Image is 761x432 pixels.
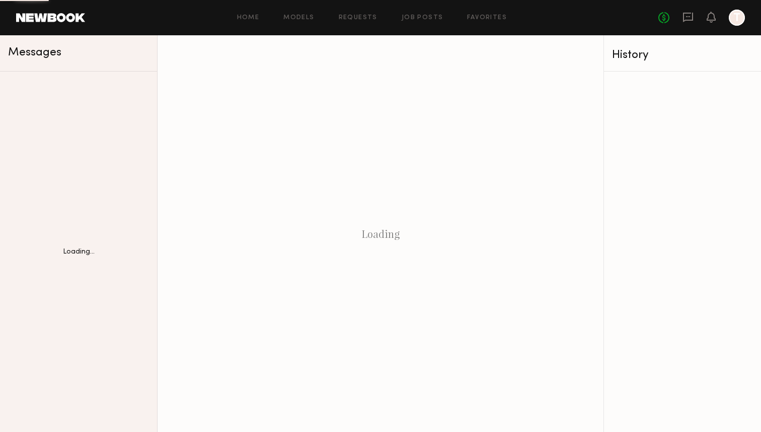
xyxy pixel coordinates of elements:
span: Messages [8,47,61,58]
a: Requests [339,15,377,21]
a: Home [237,15,260,21]
div: History [612,49,753,61]
div: Loading... [63,249,95,256]
a: Job Posts [402,15,443,21]
a: Favorites [467,15,507,21]
div: Loading [158,35,603,432]
a: T [729,10,745,26]
a: Models [283,15,314,21]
